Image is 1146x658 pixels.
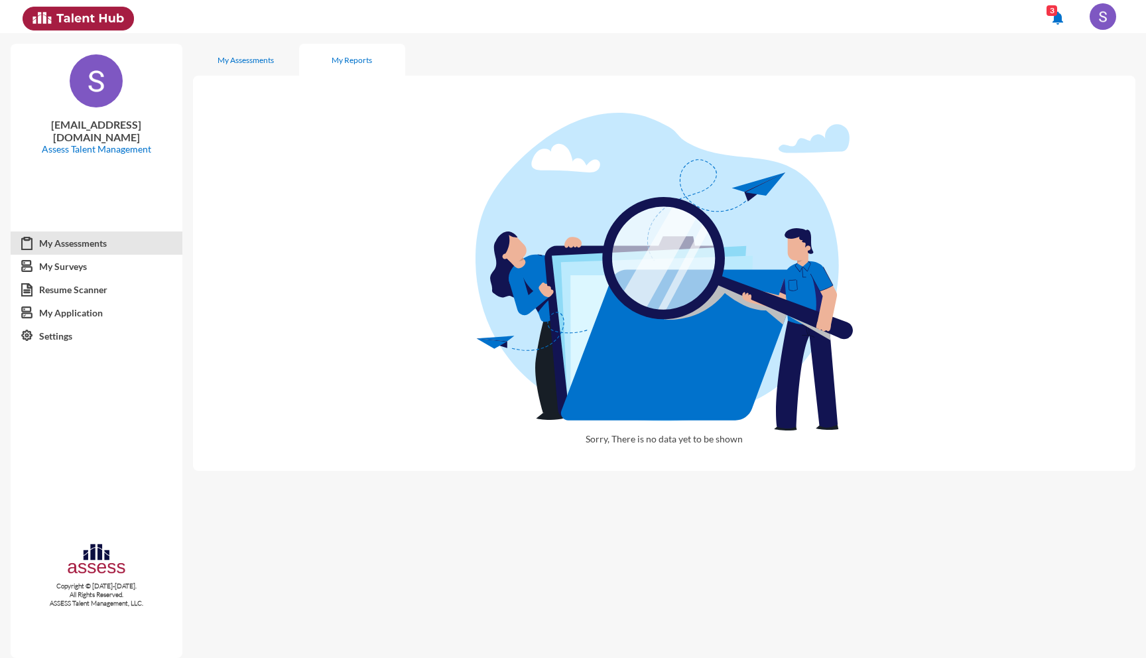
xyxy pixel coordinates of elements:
[1050,10,1066,26] mat-icon: notifications
[11,231,182,255] a: My Assessments
[11,324,182,348] a: Settings
[11,301,182,325] a: My Application
[11,278,182,302] a: Resume Scanner
[21,143,172,155] p: Assess Talent Management
[476,433,853,455] p: Sorry, There is no data yet to be shown
[21,118,172,143] p: [EMAIL_ADDRESS][DOMAIN_NAME]
[1047,5,1057,16] div: 3
[218,55,274,65] div: My Assessments
[332,55,372,65] div: My Reports
[11,582,182,608] p: Copyright © [DATE]-[DATE]. All Rights Reserved. ASSESS Talent Management, LLC.
[11,255,182,279] a: My Surveys
[66,542,127,579] img: assesscompany-logo.png
[70,54,123,107] img: ACg8ocLdtn-GQ0pKL4nzkHTQyqyt5Gr5yW1TyyA9NGXjM88h2lyOYsvO=s96-c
